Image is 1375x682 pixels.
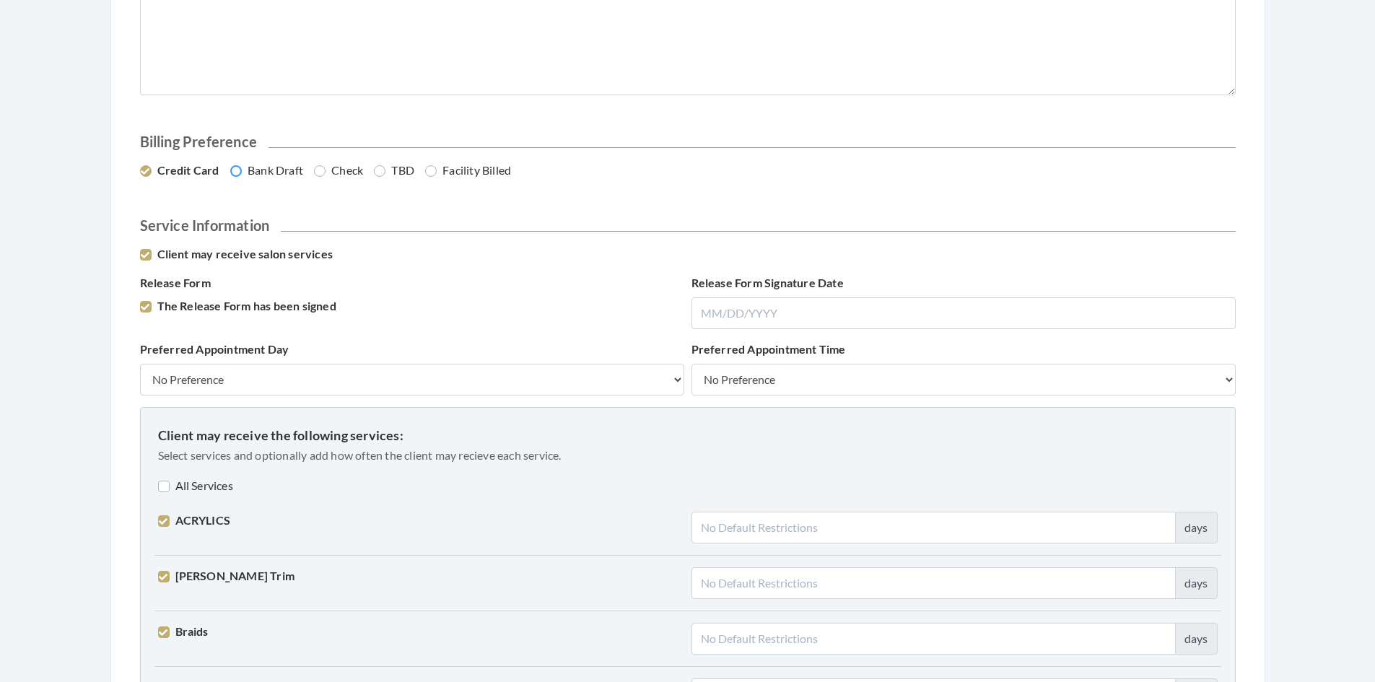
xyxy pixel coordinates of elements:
[691,567,1176,599] input: No Default Restrictions
[158,623,209,640] label: Braids
[1175,512,1218,543] div: days
[691,274,844,292] label: Release Form Signature Date
[140,245,333,263] label: Client may receive salon services
[1175,567,1218,599] div: days
[374,162,414,179] label: TBD
[158,567,295,585] label: [PERSON_NAME] Trim
[158,477,233,494] label: All Services
[691,512,1176,543] input: No Default Restrictions
[314,162,363,179] label: Check
[691,623,1176,655] input: No Default Restrictions
[140,341,289,358] label: Preferred Appointment Day
[158,445,1218,465] p: Select services and optionally add how often the client may recieve each service.
[230,162,303,179] label: Bank Draft
[140,133,1236,150] h2: Billing Preference
[691,341,846,358] label: Preferred Appointment Time
[140,274,211,292] label: Release Form
[425,162,511,179] label: Facility Billed
[140,297,336,315] label: The Release Form has been signed
[140,217,1236,234] h2: Service Information
[158,425,1218,445] p: Client may receive the following services:
[158,512,231,529] label: ACRYLICS
[1175,623,1218,655] div: days
[140,162,219,179] label: Credit Card
[691,297,1236,329] input: MM/DD/YYYY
